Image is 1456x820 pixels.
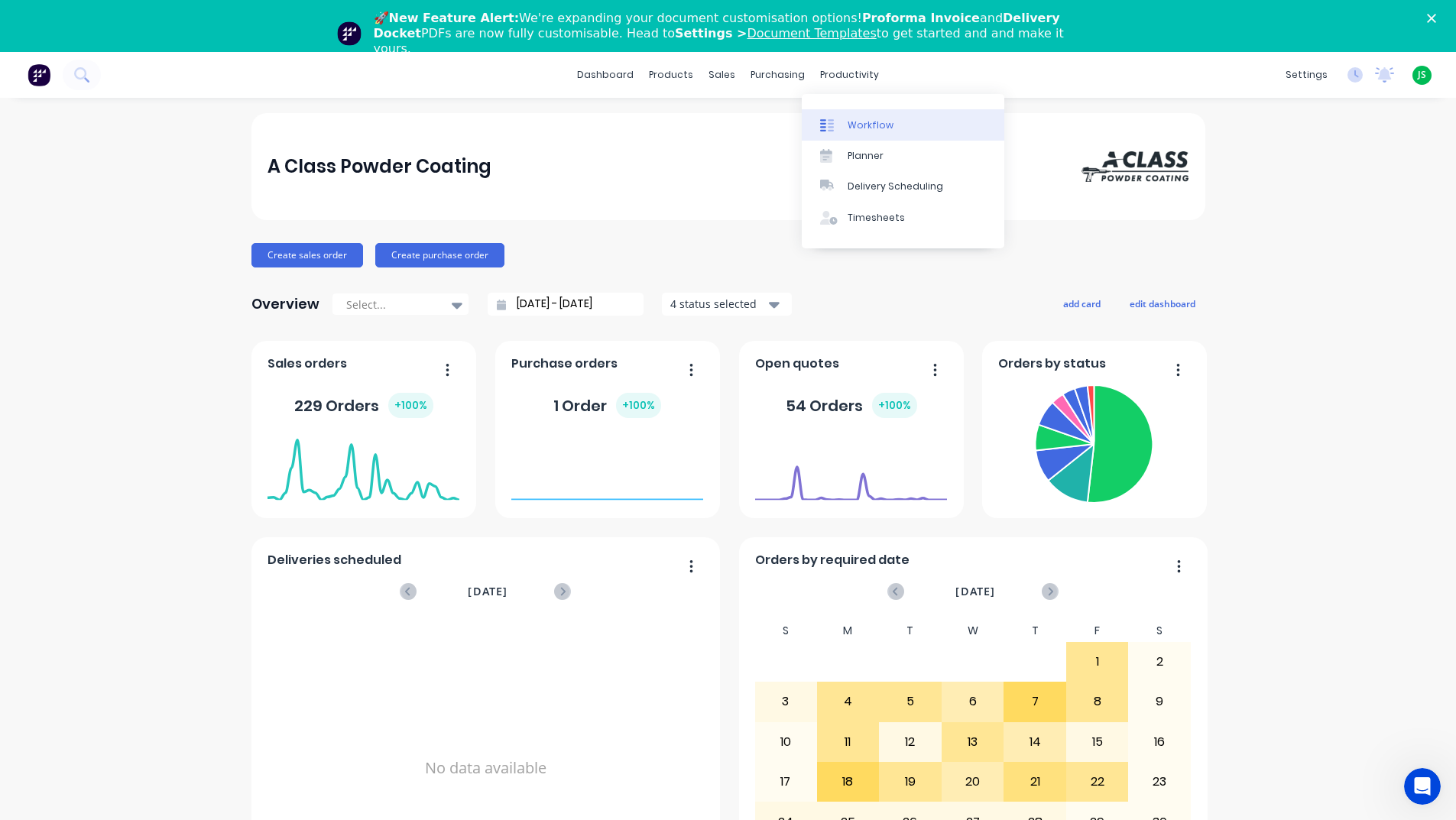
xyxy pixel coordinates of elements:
[389,11,520,25] b: New Feature Alert:
[848,180,943,193] div: Delivery Scheduling
[872,393,917,418] div: + 100 %
[817,620,880,642] div: M
[1004,682,1065,721] div: 7
[28,63,50,86] img: Factory
[879,620,942,642] div: T
[337,21,362,46] img: Profile image for Team
[1128,620,1191,642] div: S
[1067,643,1128,681] div: 1
[1004,723,1065,761] div: 14
[848,211,905,225] div: Timesheets
[670,296,767,312] div: 4 status selected
[818,682,879,721] div: 4
[880,723,941,761] div: 12
[375,243,504,267] button: Create purchase order
[755,682,816,721] div: 3
[942,763,1004,801] div: 20
[755,355,839,373] span: Open quotes
[374,11,1060,41] b: Delivery Docket
[294,393,433,418] div: 229 Orders
[268,355,347,373] span: Sales orders
[374,11,1095,57] div: 🚀 We're expanding your document customisation options! and PDFs are now fully customisable. Head ...
[1067,682,1128,721] div: 8
[1129,723,1190,761] div: 16
[818,723,879,761] div: 11
[268,151,491,182] div: A Class Powder Coating
[955,583,995,600] span: [DATE]
[675,26,877,41] b: Settings >
[616,393,661,418] div: + 100 %
[880,682,941,721] div: 5
[848,118,893,132] div: Workflow
[1067,723,1128,761] div: 15
[786,393,917,418] div: 54 Orders
[1004,620,1066,642] div: T
[1404,768,1441,805] iframe: Intercom live chat
[701,63,743,86] div: sales
[511,355,618,373] span: Purchase orders
[848,149,884,163] div: Planner
[1418,68,1426,82] span: JS
[862,11,980,25] b: Proforma Invoice
[743,63,812,86] div: purchasing
[1427,14,1442,23] div: Close
[268,551,401,569] span: Deliveries scheduled
[388,393,433,418] div: + 100 %
[942,682,1004,721] div: 6
[942,723,1004,761] div: 13
[553,393,661,418] div: 1 Order
[1129,643,1190,681] div: 2
[662,293,792,316] button: 4 status selected
[251,243,363,267] button: Create sales order
[1278,63,1335,86] div: settings
[755,763,816,801] div: 17
[1129,682,1190,721] div: 9
[802,109,1004,140] a: Workflow
[1081,151,1188,182] img: A Class Powder Coating
[1129,763,1190,801] div: 23
[1120,293,1205,313] button: edit dashboard
[1004,763,1065,801] div: 21
[251,289,319,319] div: Overview
[802,141,1004,171] a: Planner
[1067,763,1128,801] div: 22
[641,63,701,86] div: products
[754,620,817,642] div: S
[747,26,876,41] a: Document Templates
[812,63,887,86] div: productivity
[569,63,641,86] a: dashboard
[1053,293,1111,313] button: add card
[880,763,941,801] div: 19
[942,620,1004,642] div: W
[802,171,1004,202] a: Delivery Scheduling
[802,203,1004,233] a: Timesheets
[755,723,816,761] div: 10
[468,583,507,600] span: [DATE]
[1066,620,1129,642] div: F
[998,355,1106,373] span: Orders by status
[818,763,879,801] div: 18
